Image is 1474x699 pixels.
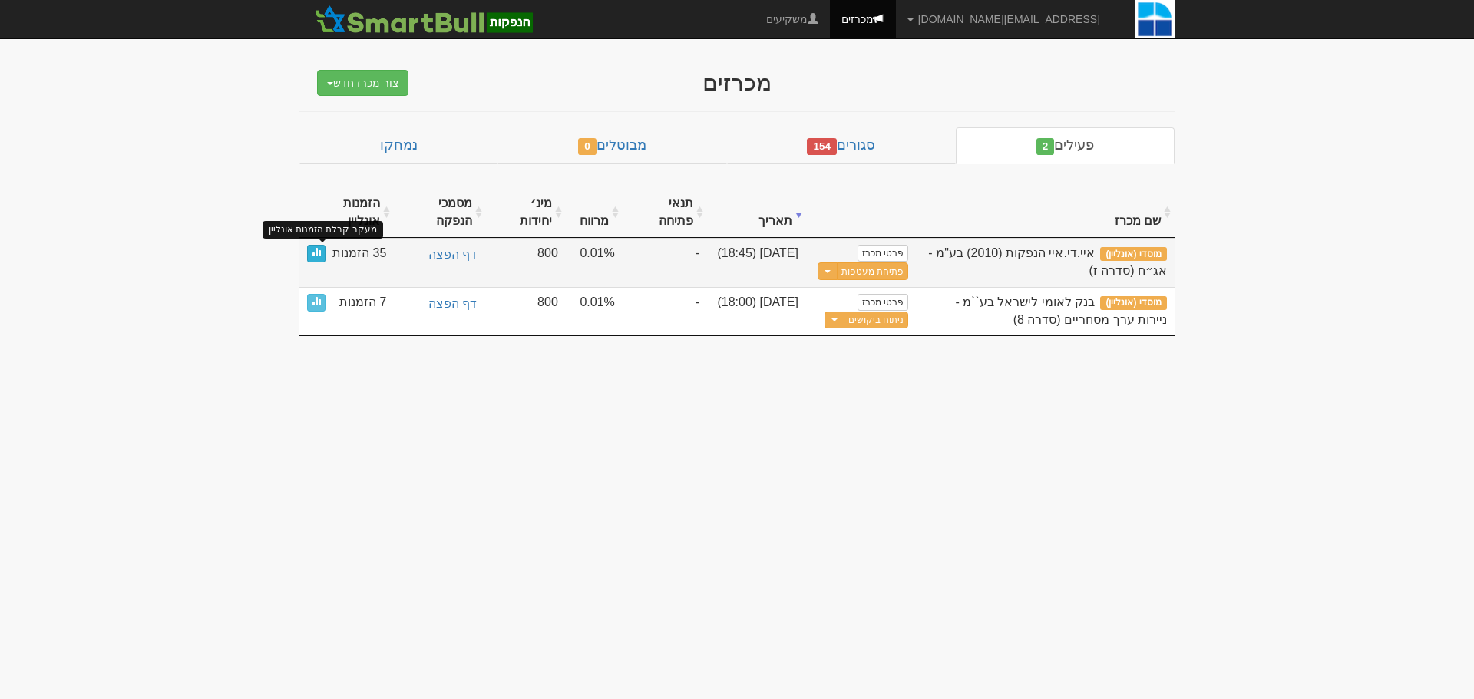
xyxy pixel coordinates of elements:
td: 0.01% [566,238,623,287]
th: מינ׳ יחידות : activate to sort column ascending [486,187,565,239]
a: פעילים [956,127,1175,164]
td: [DATE] (18:45) [707,238,806,287]
th: שם מכרז : activate to sort column ascending [916,187,1175,239]
th: תנאי פתיחה : activate to sort column ascending [623,187,707,239]
th: מרווח : activate to sort column ascending [566,187,623,239]
td: [DATE] (18:00) [707,287,806,336]
span: 0 [578,138,597,155]
a: סגורים [727,127,956,164]
img: SmartBull Logo [311,4,537,35]
span: 35 הזמנות [332,245,386,262]
span: איי.די.איי הנפקות (2010) בע"מ - אג״ח (סדרה ז) [928,246,1167,277]
span: 7 הזמנות [339,294,386,312]
td: 800 [486,238,565,287]
div: מכרזים [438,70,1036,95]
div: מעקב קבלת הזמנות אונליין [263,221,383,239]
a: דף הפצה [402,294,478,315]
span: מוסדי (אונליין) [1100,296,1167,310]
a: פרטי מכרז [858,294,908,311]
a: נמחקו [299,127,497,164]
span: 154 [807,138,837,155]
a: פרטי מכרז [858,245,908,262]
a: דף הפצה [402,245,478,265]
td: 0.01% [566,287,623,336]
th: מסמכי הנפקה : activate to sort column ascending [394,187,486,239]
td: - [623,238,707,287]
td: 800 [486,287,565,336]
td: - [623,287,707,336]
span: מוסדי (אונליין) [1100,247,1167,261]
a: ניתוח ביקושים [844,312,908,329]
th: הזמנות אונליין : activate to sort column ascending [299,187,394,239]
span: 2 [1036,138,1055,155]
span: בנק לאומי לישראל בע``מ - ניירות ערך מסחריים (סדרה 8) [956,295,1167,326]
button: פתיחת מעטפות [837,262,908,280]
th: תאריך : activate to sort column ascending [707,187,806,239]
a: מבוטלים [497,127,726,164]
button: צור מכרז חדש [317,70,408,96]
